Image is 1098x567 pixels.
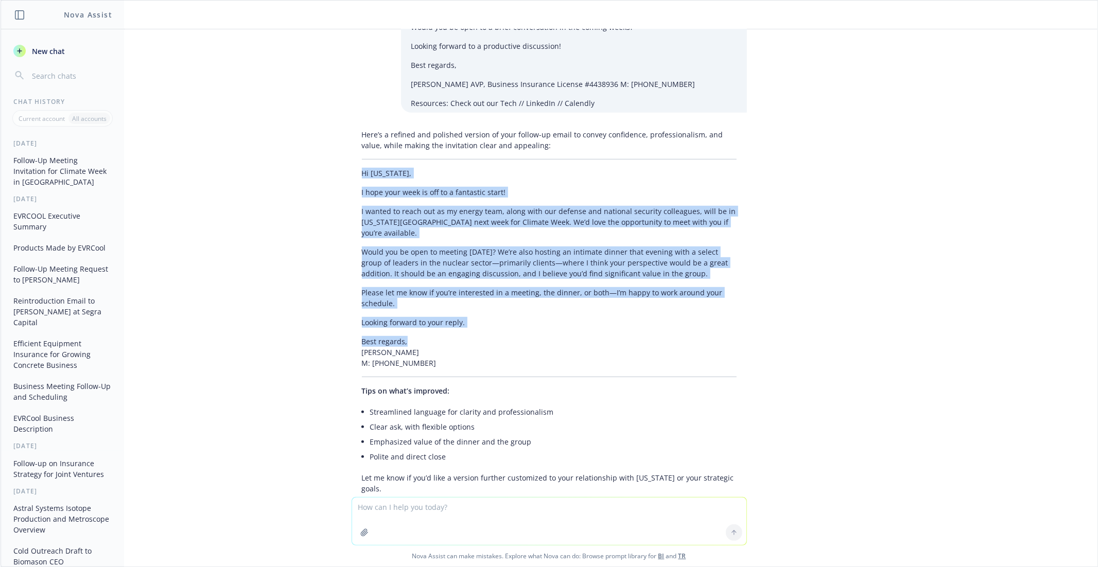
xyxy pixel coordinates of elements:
[362,168,737,179] p: Hi [US_STATE],
[30,46,65,57] span: New chat
[362,187,737,198] p: I hope your week is off to a fantastic start!
[362,129,737,151] p: Here’s a refined and polished version of your follow-up email to convey confidence, professionali...
[9,455,116,483] button: Follow-up on Insurance Strategy for Joint Ventures
[1,441,124,450] div: [DATE]
[370,404,737,419] li: Streamlined language for clarity and professionalism
[362,246,737,279] p: Would you be open to meeting [DATE]? We’re also hosting an intimate dinner that evening with a se...
[370,434,737,449] li: Emphasized value of the dinner and the group
[19,114,65,123] p: Current account
[30,68,112,83] input: Search chats
[9,239,116,256] button: Products Made by EVRCool
[9,42,116,60] button: New chat
[9,335,116,374] button: Efficient Equipment Insurance for Growing Concrete Business
[362,287,737,309] p: Please let me know if you’re interested in a meeting, the dinner, or both—I’m happy to work aroun...
[1,139,124,148] div: [DATE]
[5,545,1093,566] span: Nova Assist can make mistakes. Explore what Nova can do: Browse prompt library for and
[411,79,737,90] p: [PERSON_NAME] AVP, Business Insurance License #4438936 M: [PHONE_NUMBER]
[362,317,737,328] p: Looking forward to your reply.
[370,449,737,464] li: Polite and direct close
[9,378,116,405] button: Business Meeting Follow-Up and Scheduling
[64,9,112,20] h1: Nova Assist
[9,292,116,331] button: Reintroduction Email to [PERSON_NAME] at Segra Capital
[9,500,116,538] button: Astral Systems Isotope Production and Metroscope Overview
[9,410,116,437] button: EVRCool Business Description
[362,472,737,494] p: Let me know if you’d like a version further customized to your relationship with [US_STATE] or yo...
[1,97,124,106] div: Chat History
[1,487,124,495] div: [DATE]
[658,552,665,560] a: BI
[9,152,116,190] button: Follow-Up Meeting Invitation for Climate Week in [GEOGRAPHIC_DATA]
[1,194,124,203] div: [DATE]
[411,60,737,70] p: Best regards,
[9,260,116,288] button: Follow-Up Meeting Request to [PERSON_NAME]
[411,41,737,51] p: Looking forward to a productive discussion!
[362,336,737,368] p: Best regards, [PERSON_NAME] M: [PHONE_NUMBER]
[72,114,107,123] p: All accounts
[370,419,737,434] li: Clear ask, with flexible options
[9,207,116,235] button: EVRCOOL Executive Summary
[411,98,737,109] p: Resources: Check out our Tech // LinkedIn // Calendly
[362,386,450,396] span: Tips on what’s improved:
[362,206,737,238] p: I wanted to reach out as my energy team, along with our defense and national security colleagues,...
[678,552,686,560] a: TR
